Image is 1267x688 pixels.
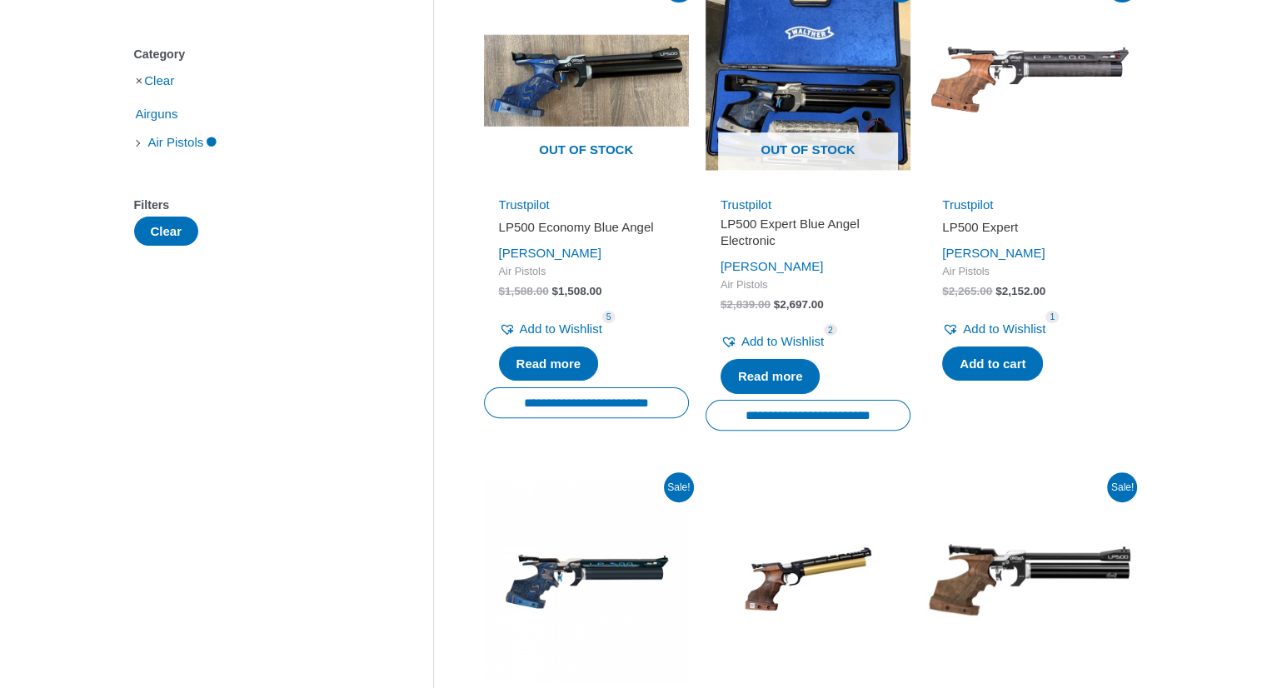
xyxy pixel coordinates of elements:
[602,311,616,323] span: 5
[824,324,837,337] span: 2
[942,246,1045,260] a: [PERSON_NAME]
[721,298,727,311] span: $
[147,134,219,148] a: Air Pistols
[499,346,599,381] a: Read more about “LP500 Economy Blue Angel”
[499,219,674,236] h2: LP500 Economy Blue Angel
[942,317,1045,341] a: Add to Wishlist
[741,334,824,348] span: Add to Wishlist
[963,322,1045,336] span: Add to Wishlist
[134,106,180,120] a: Airguns
[551,285,558,297] span: $
[496,132,676,171] span: Out of stock
[995,285,1002,297] span: $
[721,298,771,311] bdi: 2,839.00
[664,472,694,502] span: Sale!
[499,285,549,297] bdi: 1,588.00
[942,285,992,297] bdi: 2,265.00
[484,477,689,682] img: LP500 Expert Blue Angel
[942,219,1117,236] h2: LP500 Expert
[1107,472,1137,502] span: Sale!
[774,298,781,311] span: $
[721,359,821,394] a: Read more about “LP500 Expert Blue Angel Electronic”
[706,477,910,682] img: Steyr EVO 10E
[499,197,550,212] a: Trustpilot
[721,259,823,273] a: [PERSON_NAME]
[499,285,506,297] span: $
[721,278,895,292] span: Air Pistols
[499,246,601,260] a: [PERSON_NAME]
[721,216,895,255] a: LP500 Expert Blue Angel Electronic
[995,285,1045,297] bdi: 2,152.00
[134,100,180,128] span: Airguns
[134,217,199,246] button: Clear
[718,132,898,171] span: Out of stock
[942,197,993,212] a: Trustpilot
[942,265,1117,279] span: Air Pistols
[551,285,601,297] bdi: 1,508.00
[721,197,771,212] a: Trustpilot
[1045,311,1059,323] span: 1
[134,42,383,67] div: Category
[721,216,895,248] h2: LP500 Expert Blue Angel Electronic
[499,317,602,341] a: Add to Wishlist
[134,193,383,217] div: Filters
[942,285,949,297] span: $
[147,128,206,157] span: Air Pistols
[520,322,602,336] span: Add to Wishlist
[927,477,1132,682] img: LP500 Economy
[721,330,824,353] a: Add to Wishlist
[942,346,1043,381] a: Add to cart: “LP500 Expert”
[499,265,674,279] span: Air Pistols
[942,219,1117,242] a: LP500 Expert
[499,219,674,242] a: LP500 Economy Blue Angel
[774,298,824,311] bdi: 2,697.00
[144,73,174,87] a: Clear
